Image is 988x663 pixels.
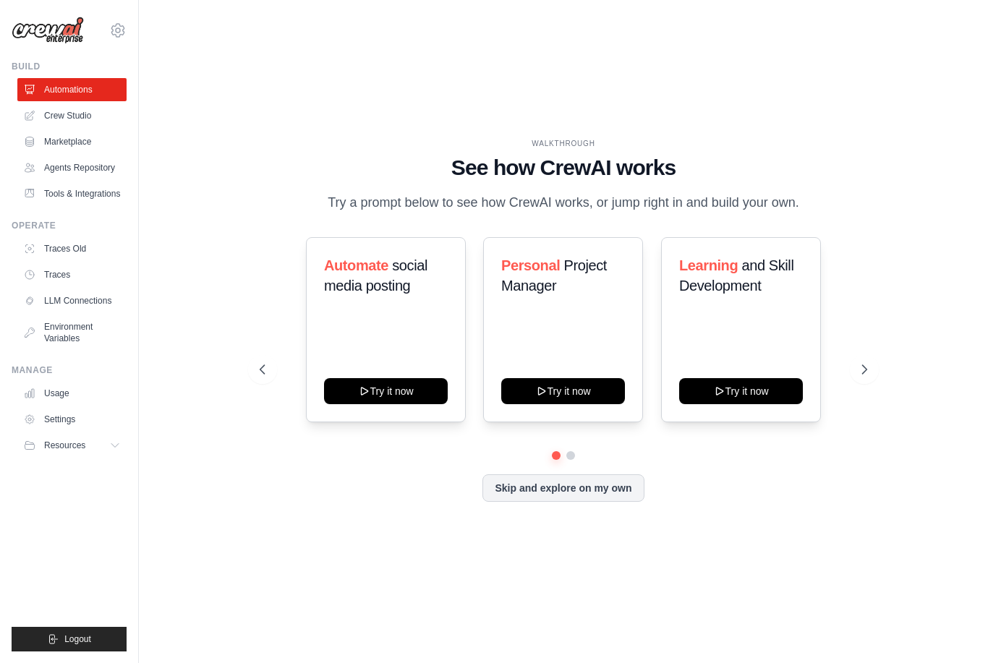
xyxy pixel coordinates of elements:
a: Crew Studio [17,104,127,127]
a: Settings [17,408,127,431]
button: Resources [17,434,127,457]
div: WALKTHROUGH [260,138,867,149]
a: Automations [17,78,127,101]
a: Traces Old [17,237,127,260]
div: Manage [12,364,127,376]
a: LLM Connections [17,289,127,312]
a: Traces [17,263,127,286]
img: Logo [12,17,84,44]
div: Build [12,61,127,72]
h1: See how CrewAI works [260,155,867,181]
span: Project Manager [501,257,607,294]
span: social media posting [324,257,427,294]
a: Usage [17,382,127,405]
span: Personal [501,257,560,273]
button: Try it now [324,378,448,404]
p: Try a prompt below to see how CrewAI works, or jump right in and build your own. [320,192,806,213]
span: Learning [679,257,738,273]
div: Operate [12,220,127,231]
a: Agents Repository [17,156,127,179]
a: Environment Variables [17,315,127,350]
span: and Skill Development [679,257,793,294]
span: Logout [64,633,91,645]
a: Tools & Integrations [17,182,127,205]
span: Resources [44,440,85,451]
button: Skip and explore on my own [482,474,644,502]
button: Logout [12,627,127,651]
button: Try it now [679,378,803,404]
button: Try it now [501,378,625,404]
a: Marketplace [17,130,127,153]
span: Automate [324,257,388,273]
